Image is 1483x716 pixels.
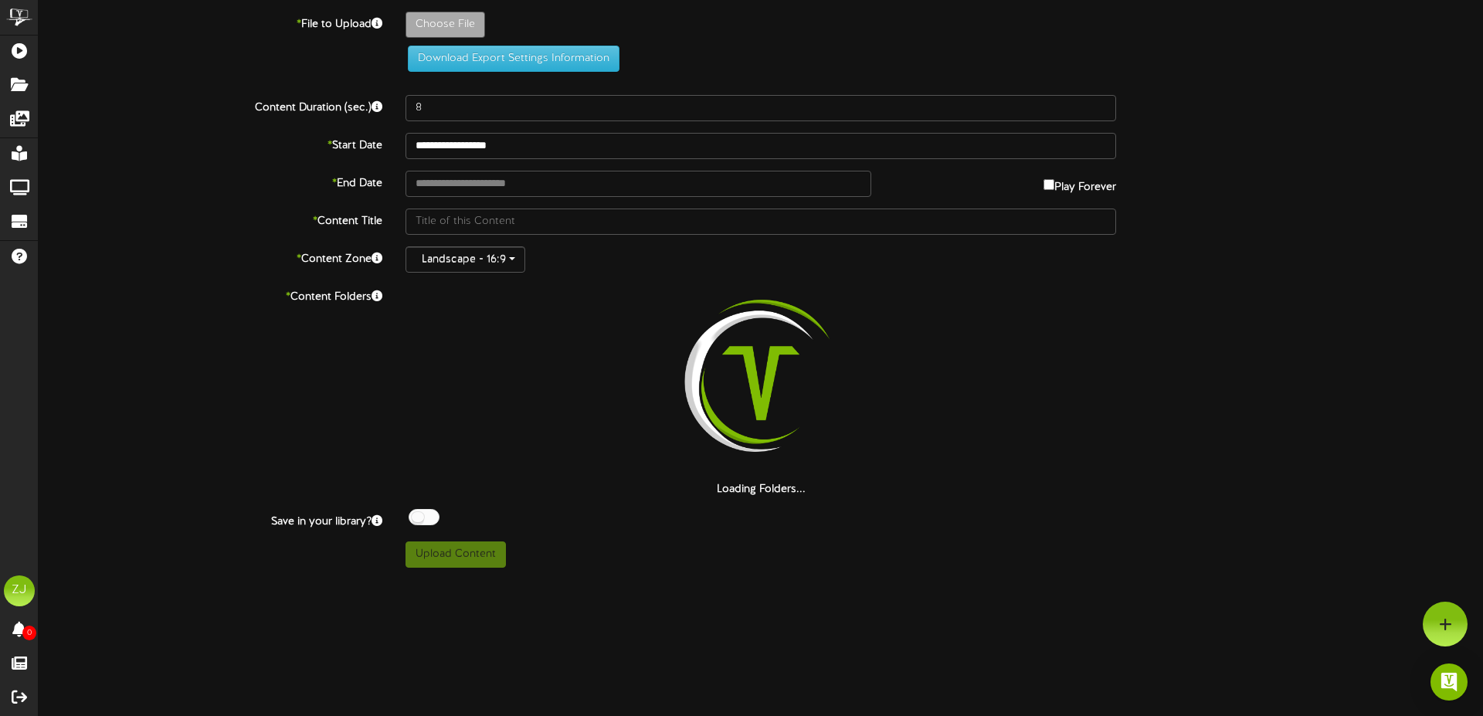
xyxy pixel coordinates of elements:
[27,12,394,32] label: File to Upload
[406,209,1116,235] input: Title of this Content
[1430,663,1468,701] div: Open Intercom Messenger
[1044,179,1054,190] input: Play Forever
[27,284,394,305] label: Content Folders
[27,209,394,229] label: Content Title
[717,484,806,495] strong: Loading Folders...
[27,171,394,192] label: End Date
[406,246,525,273] button: Landscape - 16:9
[408,46,619,72] button: Download Export Settings Information
[22,626,36,640] span: 0
[406,541,506,568] button: Upload Content
[1044,171,1116,195] label: Play Forever
[27,509,394,530] label: Save in your library?
[27,95,394,116] label: Content Duration (sec.)
[27,133,394,154] label: Start Date
[400,53,619,64] a: Download Export Settings Information
[4,575,35,606] div: ZJ
[662,284,860,482] img: loading-spinner-2.png
[27,246,394,267] label: Content Zone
